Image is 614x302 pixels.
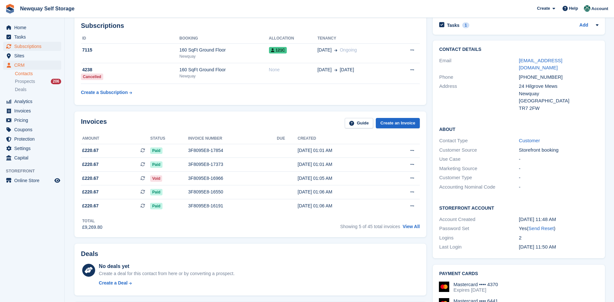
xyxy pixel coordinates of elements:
[81,118,107,129] h2: Invoices
[519,105,598,112] div: TR7 2FW
[298,175,385,182] div: [DATE] 01:05 AM
[584,5,590,12] img: JON
[82,203,99,209] span: £220.67
[150,161,162,168] span: Paid
[519,244,556,250] time: 2022-04-14 10:50:14 UTC
[439,57,519,72] div: Email
[579,22,588,29] a: Add
[14,42,53,51] span: Subscriptions
[188,147,277,154] div: 3F8095E8-17854
[14,32,53,41] span: Tasks
[439,204,598,211] h2: Storefront Account
[3,153,61,162] a: menu
[99,262,234,270] div: No deals yet
[269,33,318,44] th: Allocation
[3,97,61,106] a: menu
[439,234,519,242] div: Logins
[537,5,550,12] span: Create
[150,203,162,209] span: Paid
[6,168,64,174] span: Storefront
[5,4,15,14] img: stora-icon-8386f47178a22dfd0bd8f6a31ec36ba5ce8667c1dd55bd0f319d3a0aa187defe.svg
[150,175,162,182] span: Void
[462,22,470,28] div: 1
[519,165,598,172] div: -
[3,144,61,153] a: menu
[14,134,53,144] span: Protection
[81,87,132,99] a: Create a Subscription
[15,78,35,85] span: Prospects
[403,224,420,229] a: View All
[318,33,394,44] th: Tenancy
[188,189,277,195] div: 3F8095E8-16550
[14,153,53,162] span: Capital
[14,106,53,115] span: Invoices
[519,90,598,98] div: Newquay
[82,175,99,182] span: £220.67
[3,32,61,41] a: menu
[3,61,61,70] a: menu
[519,225,598,232] div: Yes
[179,53,269,59] div: Newquay
[81,47,179,53] div: 7115
[453,287,498,293] div: Expires [DATE]
[529,226,554,231] a: Send Reset
[277,134,297,144] th: Due
[447,22,460,28] h2: Tasks
[14,97,53,106] span: Analytics
[14,116,53,125] span: Pricing
[82,189,99,195] span: £220.67
[3,51,61,60] a: menu
[519,138,540,143] a: Customer
[179,66,269,73] div: 160 SqFt Ground Floor
[519,97,598,105] div: [GEOGRAPHIC_DATA]
[298,189,385,195] div: [DATE] 01:06 AM
[439,271,598,276] h2: Payment cards
[81,66,179,73] div: 4238
[99,270,234,277] div: Create a deal for this contact from here or by converting a prospect.
[14,144,53,153] span: Settings
[14,23,53,32] span: Home
[188,203,277,209] div: 3F8095E8-16191
[340,47,357,52] span: Ongoing
[150,147,162,154] span: Paid
[150,134,188,144] th: Status
[81,74,103,80] div: Cancelled
[439,126,598,132] h2: About
[569,5,578,12] span: Help
[318,66,332,73] span: [DATE]
[519,58,562,71] a: [EMAIL_ADDRESS][DOMAIN_NAME]
[17,3,77,14] a: Newquay Self Storage
[150,189,162,195] span: Paid
[439,243,519,251] div: Last Login
[298,203,385,209] div: [DATE] 01:06 AM
[3,116,61,125] a: menu
[519,146,598,154] div: Storefront booking
[179,47,269,53] div: 160 SqFt Ground Floor
[15,71,61,77] a: Contacts
[269,47,287,53] span: 121C
[179,73,269,79] div: Newquay
[439,183,519,191] div: Accounting Nominal Code
[439,83,519,112] div: Address
[376,118,420,129] a: Create an Invoice
[15,87,27,93] span: Deals
[519,83,598,90] div: 24 Hilgrove Mews
[340,224,400,229] span: Showing 5 of 45 total invoices
[519,234,598,242] div: 2
[3,23,61,32] a: menu
[15,78,61,85] a: Prospects 206
[439,165,519,172] div: Marketing Source
[82,218,102,224] div: Total
[439,225,519,232] div: Password Set
[14,61,53,70] span: CRM
[188,175,277,182] div: 3F8095E8-16966
[519,183,598,191] div: -
[439,74,519,81] div: Phone
[81,33,179,44] th: ID
[14,125,53,134] span: Coupons
[3,134,61,144] a: menu
[439,137,519,145] div: Contact Type
[188,134,277,144] th: Invoice number
[3,42,61,51] a: menu
[14,176,53,185] span: Online Store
